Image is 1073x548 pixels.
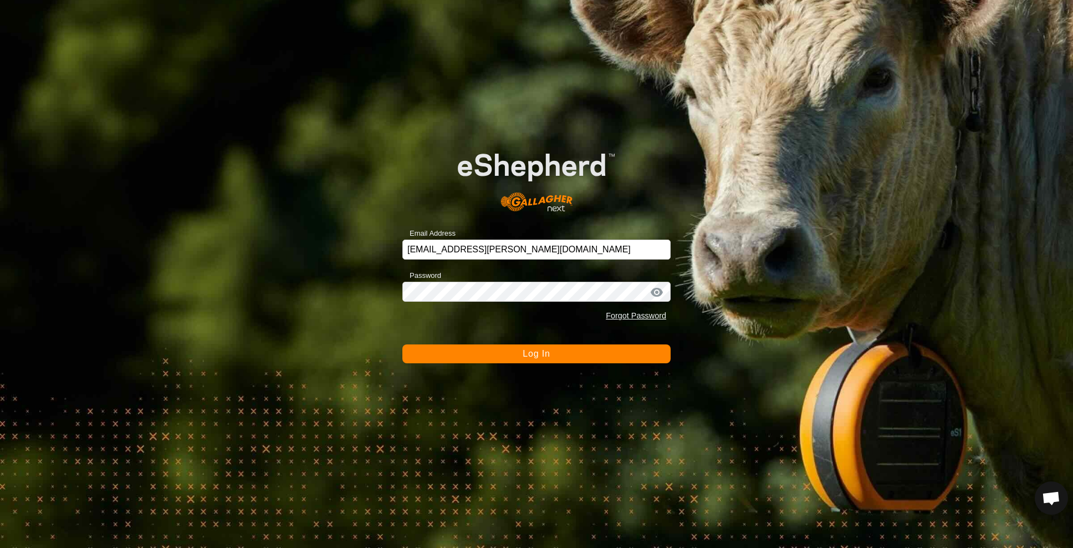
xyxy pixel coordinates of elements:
img: E-shepherd Logo [429,131,643,222]
label: Password [402,270,441,281]
button: Log In [402,344,671,363]
label: Email Address [402,228,456,239]
div: Open chat [1035,481,1068,515]
input: Email Address [402,240,671,260]
a: Forgot Password [606,311,666,320]
span: Log In [523,349,550,358]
